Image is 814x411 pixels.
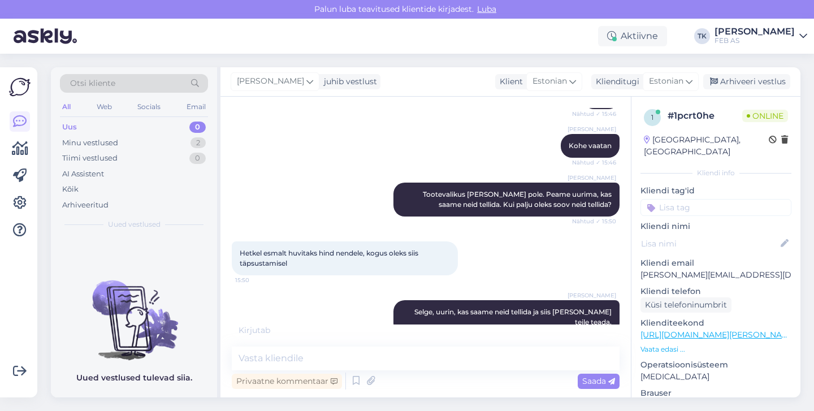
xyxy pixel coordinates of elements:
[9,76,31,98] img: Askly Logo
[640,317,791,329] p: Klienditeekond
[694,28,710,44] div: TK
[568,125,616,133] span: [PERSON_NAME]
[232,374,342,389] div: Privaatne kommentaar
[62,168,104,180] div: AI Assistent
[640,297,731,313] div: Küsi telefoninumbrit
[640,371,791,383] p: [MEDICAL_DATA]
[189,122,206,133] div: 0
[532,75,567,88] span: Estonian
[60,99,73,114] div: All
[62,153,118,164] div: Tiimi vestlused
[190,137,206,149] div: 2
[742,110,788,122] span: Online
[235,276,278,284] span: 15:50
[270,325,272,335] span: .
[644,134,769,158] div: [GEOGRAPHIC_DATA], [GEOGRAPHIC_DATA]
[94,99,114,114] div: Web
[474,4,500,14] span: Luba
[591,76,639,88] div: Klienditugi
[640,257,791,269] p: Kliendi email
[640,387,791,399] p: Brauser
[62,137,118,149] div: Minu vestlused
[640,285,791,297] p: Kliendi telefon
[135,99,163,114] div: Socials
[240,249,420,267] span: Hetkel esmalt huvitaks hind nendele, kogus oleks siis täpsustamisel
[108,219,161,230] span: Uued vestlused
[649,75,683,88] span: Estonian
[568,174,616,182] span: [PERSON_NAME]
[598,26,667,46] div: Aktiivne
[715,27,795,36] div: [PERSON_NAME]
[582,376,615,386] span: Saada
[640,269,791,281] p: [PERSON_NAME][EMAIL_ADDRESS][DOMAIN_NAME]
[640,359,791,371] p: Operatsioonisüsteem
[237,75,304,88] span: [PERSON_NAME]
[640,220,791,232] p: Kliendi nimi
[184,99,208,114] div: Email
[414,308,613,326] span: Selge, uurin, kas saame neid tellida ja siis [PERSON_NAME] teile teada.
[651,113,653,122] span: 1
[70,77,115,89] span: Otsi kliente
[715,36,795,45] div: FEB AS
[495,76,523,88] div: Klient
[51,260,217,362] img: No chats
[572,110,616,118] span: Nähtud ✓ 15:46
[641,237,778,250] input: Lisa nimi
[62,184,79,195] div: Kõik
[189,153,206,164] div: 0
[62,200,109,211] div: Arhiveeritud
[572,217,616,226] span: Nähtud ✓ 15:50
[668,109,742,123] div: # 1pcrt0he
[703,74,790,89] div: Arhiveeri vestlus
[715,27,807,45] a: [PERSON_NAME]FEB AS
[640,344,791,354] p: Vaata edasi ...
[640,330,796,340] a: [URL][DOMAIN_NAME][PERSON_NAME]
[62,122,77,133] div: Uus
[572,158,616,167] span: Nähtud ✓ 15:46
[568,291,616,300] span: [PERSON_NAME]
[569,141,612,150] span: Kohe vaatan
[423,190,613,209] span: Tootevalikus [PERSON_NAME] pole. Peame uurima, kas saame neid tellida. Kui palju oleks soov neid ...
[640,199,791,216] input: Lisa tag
[319,76,377,88] div: juhib vestlust
[232,325,620,336] div: Kirjutab
[640,185,791,197] p: Kliendi tag'id
[76,372,192,384] p: Uued vestlused tulevad siia.
[640,168,791,178] div: Kliendi info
